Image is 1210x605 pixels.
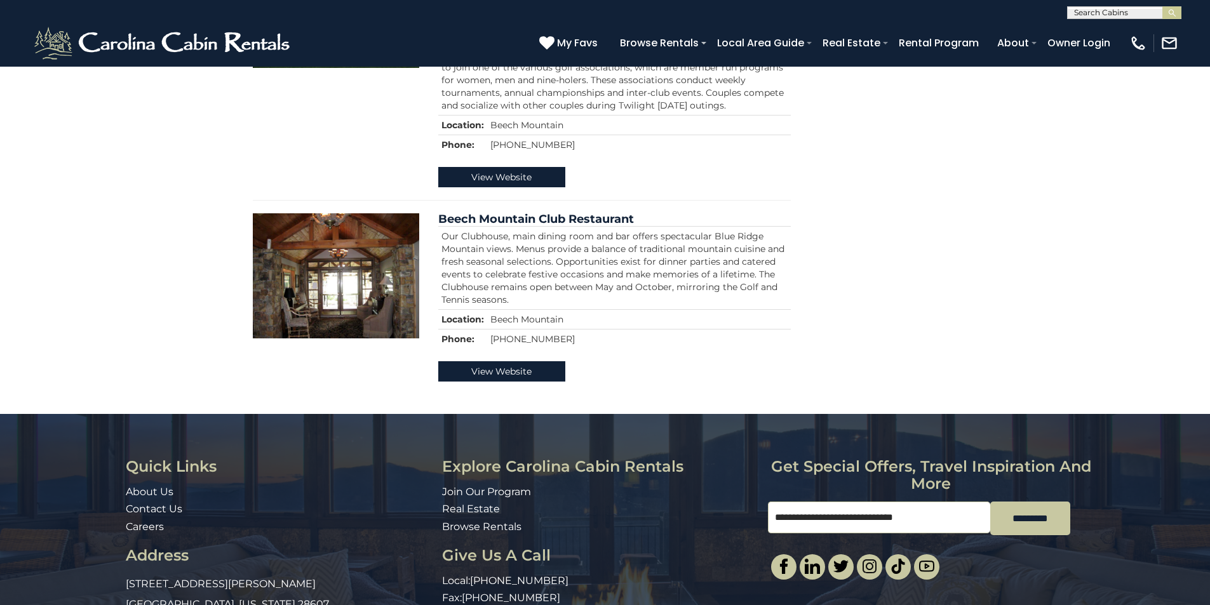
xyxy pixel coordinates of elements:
td: [PHONE_NUMBER] [487,329,791,349]
h3: Quick Links [126,458,433,475]
a: Careers [126,521,164,533]
a: My Favs [539,35,601,51]
img: instagram-single.svg [862,559,877,574]
a: Join Our Program [442,486,531,498]
a: Contact Us [126,503,182,515]
p: Local: [442,574,758,588]
a: Browse Rentals [614,32,705,54]
td: Beech Mountain [487,310,791,329]
span: My Favs [557,35,598,51]
a: Beech Mountain Club Restaurant [438,212,634,226]
h3: Explore Carolina Cabin Rentals [442,458,758,475]
img: linkedin-single.svg [805,559,820,574]
img: twitter-single.svg [833,559,849,574]
h3: Get special offers, travel inspiration and more [768,458,1094,492]
strong: Location: [441,119,484,131]
strong: Phone: [441,139,474,150]
a: [PHONE_NUMBER] [462,592,560,604]
a: Rental Program [892,32,985,54]
strong: Location: [441,314,484,325]
h3: Give Us A Call [442,547,758,564]
a: About [991,32,1035,54]
a: [PHONE_NUMBER] [470,575,568,587]
a: Real Estate [442,503,500,515]
a: Real Estate [816,32,887,54]
a: Owner Login [1041,32,1117,54]
strong: Phone: [441,333,474,345]
td: Our Clubhouse, main dining room and bar offers spectacular Blue Ridge Mountain views. Menus provi... [438,227,791,310]
img: tiktok.svg [891,559,906,574]
a: About Us [126,486,173,498]
td: Beech Mountain [487,116,791,135]
a: View Website [438,361,565,382]
img: mail-regular-white.png [1160,34,1178,52]
td: [PHONE_NUMBER] [487,135,791,155]
img: facebook-single.svg [776,559,791,574]
img: youtube-light.svg [919,559,934,574]
a: Browse Rentals [442,521,521,533]
img: phone-regular-white.png [1129,34,1147,52]
a: Local Area Guide [711,32,810,54]
h3: Address [126,547,433,564]
img: Beech Mountain Club Restaurant [253,213,419,338]
a: View Website [438,167,565,187]
img: White-1-2.png [32,24,295,62]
